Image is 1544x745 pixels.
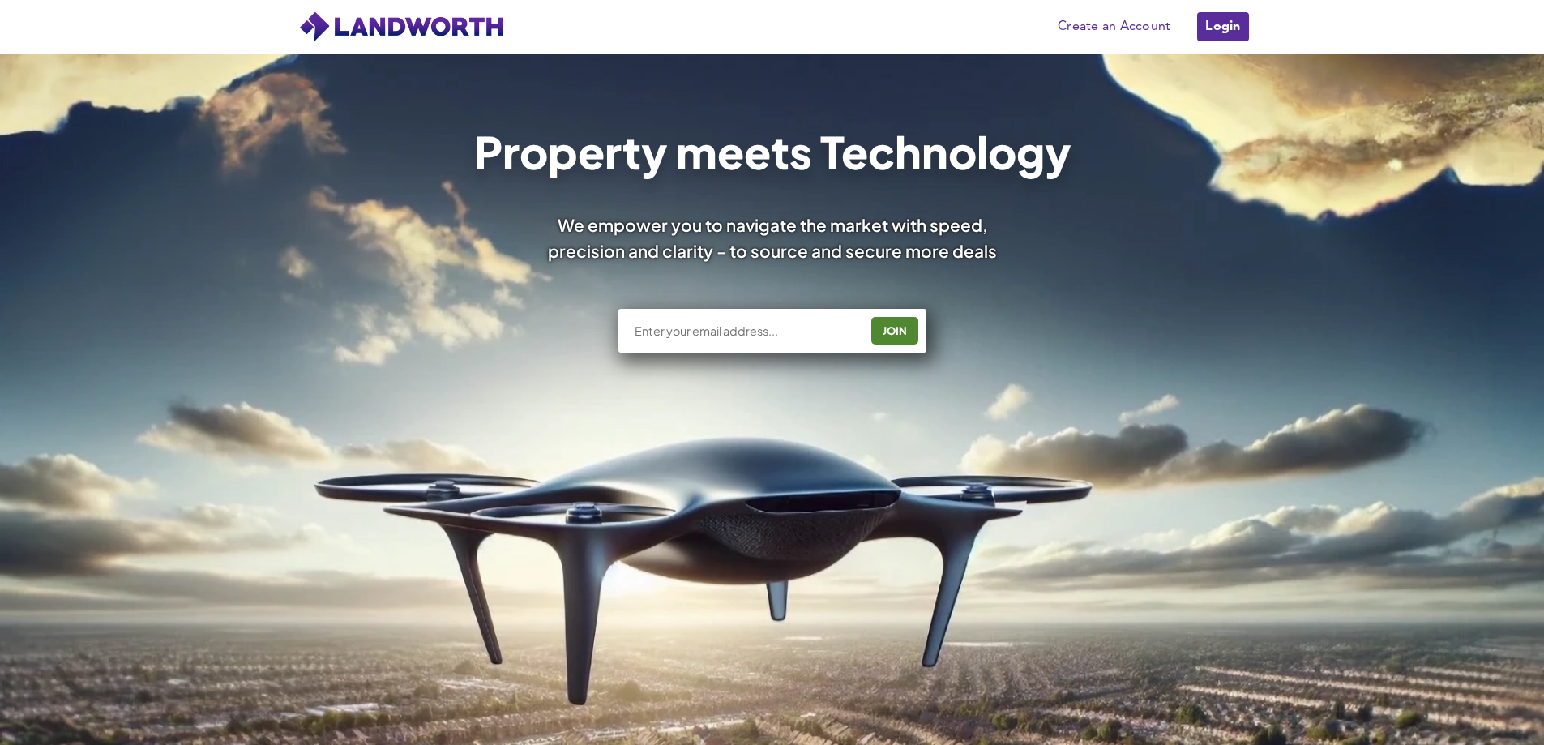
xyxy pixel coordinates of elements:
[871,317,918,345] button: JOIN
[633,323,859,339] input: Enter your email address...
[1195,11,1250,43] a: Login
[526,212,1019,263] div: We empower you to navigate the market with speed, precision and clarity - to source and secure mo...
[1050,15,1178,39] a: Create an Account
[473,130,1071,173] h1: Property meets Technology
[876,318,913,344] div: JOIN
